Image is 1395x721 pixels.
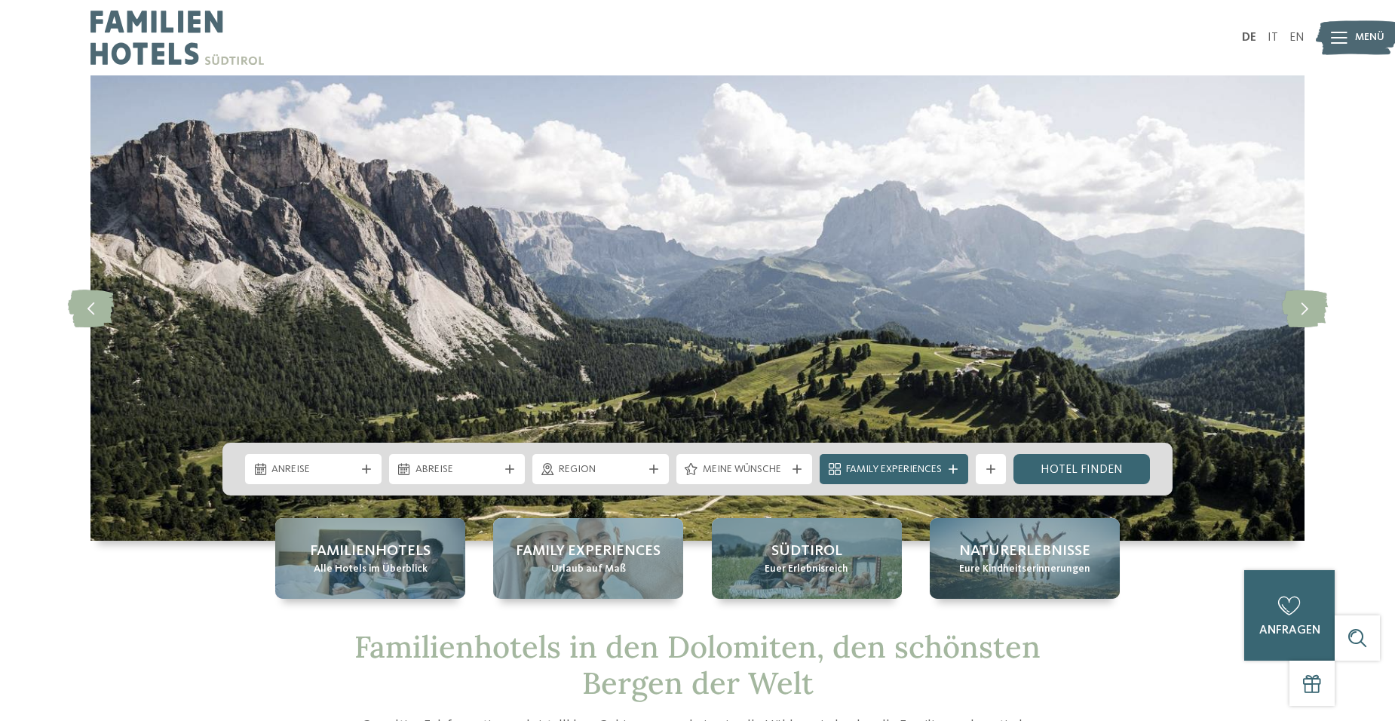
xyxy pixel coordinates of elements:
[90,75,1305,541] img: Familienhotels in den Dolomiten: Urlaub im Reich der bleichen Berge
[271,462,355,477] span: Anreise
[275,518,465,599] a: Familienhotels in den Dolomiten: Urlaub im Reich der bleichen Berge Familienhotels Alle Hotels im...
[703,462,786,477] span: Meine Wünsche
[1013,454,1150,484] a: Hotel finden
[1289,32,1305,44] a: EN
[846,462,942,477] span: Family Experiences
[516,541,661,562] span: Family Experiences
[354,627,1041,702] span: Familienhotels in den Dolomiten, den schönsten Bergen der Welt
[1244,570,1335,661] a: anfragen
[712,518,902,599] a: Familienhotels in den Dolomiten: Urlaub im Reich der bleichen Berge Südtirol Euer Erlebnisreich
[559,462,642,477] span: Region
[1268,32,1278,44] a: IT
[930,518,1120,599] a: Familienhotels in den Dolomiten: Urlaub im Reich der bleichen Berge Naturerlebnisse Eure Kindheit...
[310,541,431,562] span: Familienhotels
[551,562,626,577] span: Urlaub auf Maß
[1259,624,1320,637] span: anfragen
[1355,30,1384,45] span: Menü
[959,562,1090,577] span: Eure Kindheitserinnerungen
[959,541,1090,562] span: Naturerlebnisse
[415,462,499,477] span: Abreise
[314,562,428,577] span: Alle Hotels im Überblick
[765,562,848,577] span: Euer Erlebnisreich
[771,541,842,562] span: Südtirol
[493,518,683,599] a: Familienhotels in den Dolomiten: Urlaub im Reich der bleichen Berge Family Experiences Urlaub auf...
[1242,32,1256,44] a: DE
